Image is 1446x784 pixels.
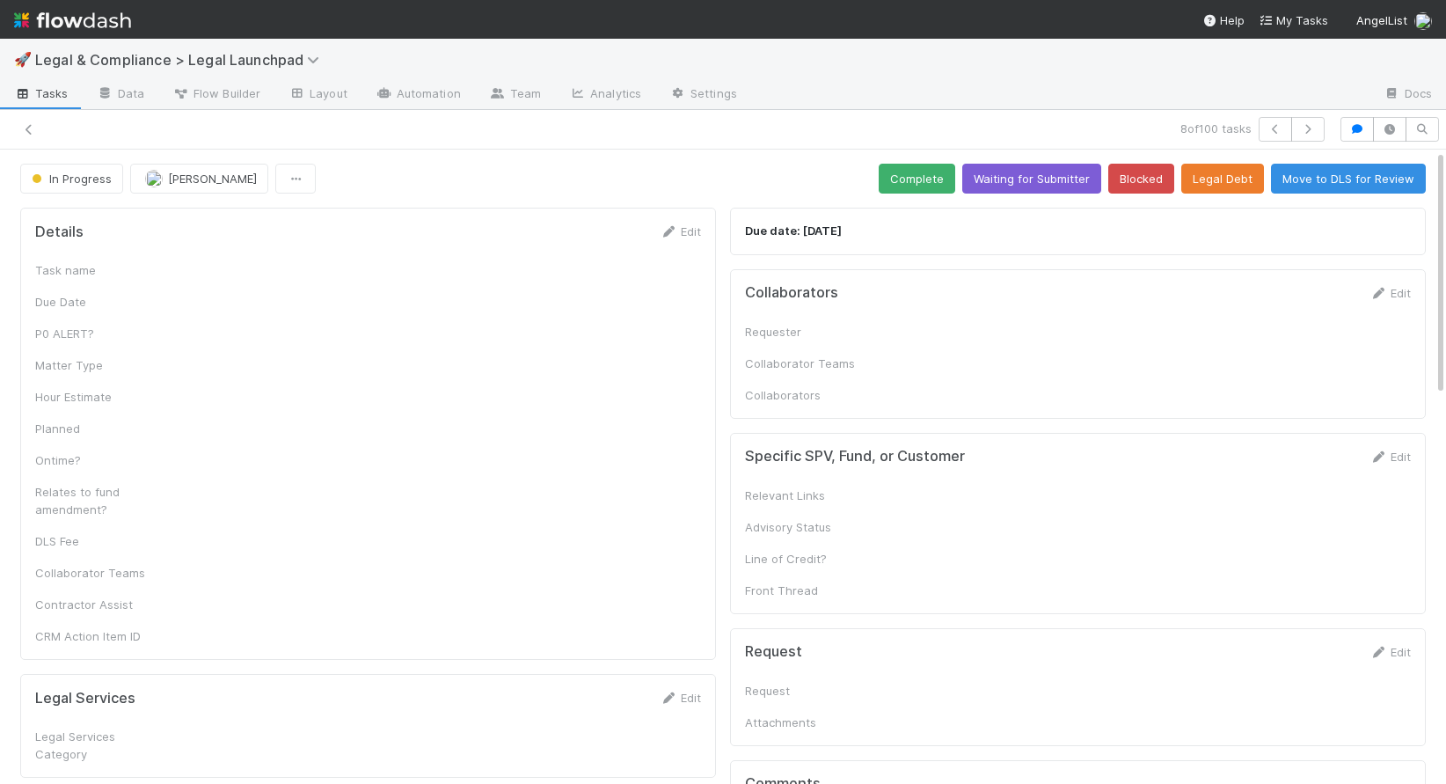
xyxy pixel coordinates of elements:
img: logo-inverted-e16ddd16eac7371096b0.svg [14,5,131,35]
div: Task name [35,261,167,279]
h5: Request [745,643,802,661]
span: In Progress [28,172,112,186]
button: Complete [879,164,955,194]
img: avatar_6811aa62-070e-4b0a-ab85-15874fb457a1.png [1414,12,1432,30]
div: Due Date [35,293,167,311]
span: [PERSON_NAME] [168,172,257,186]
div: Contractor Assist [35,596,167,613]
button: In Progress [20,164,123,194]
a: Analytics [555,81,655,109]
a: My Tasks [1259,11,1328,29]
span: My Tasks [1259,13,1328,27]
div: Legal Services Category [35,728,167,763]
div: CRM Action Item ID [35,627,167,645]
div: Relevant Links [745,487,877,504]
a: Edit [660,224,701,238]
a: Settings [655,81,751,109]
div: Matter Type [35,356,167,374]
span: Legal & Compliance > Legal Launchpad [35,51,328,69]
div: Request [745,682,877,700]
div: Front Thread [745,582,877,599]
div: Collaborators [745,386,877,404]
span: Tasks [14,84,69,102]
a: Docs [1369,81,1446,109]
a: Edit [1369,645,1411,659]
a: Edit [1369,286,1411,300]
a: Edit [660,691,701,705]
a: Layout [274,81,361,109]
a: Flow Builder [158,81,274,109]
button: Blocked [1108,164,1174,194]
span: AngelList [1356,13,1407,27]
div: Collaborator Teams [35,564,167,582]
div: Attachments [745,714,877,731]
a: Edit [1369,450,1411,464]
button: Legal Debt [1181,164,1264,194]
div: Hour Estimate [35,388,167,406]
h5: Details [35,223,84,241]
a: Automation [361,81,475,109]
strong: Due date: [DATE] [745,223,842,238]
div: Relates to fund amendment? [35,483,167,518]
div: P0 ALERT? [35,325,167,342]
span: Flow Builder [172,84,260,102]
a: Team [475,81,555,109]
span: 8 of 100 tasks [1180,120,1252,137]
button: Move to DLS for Review [1271,164,1426,194]
a: Data [83,81,158,109]
h5: Specific SPV, Fund, or Customer [745,448,965,465]
div: Help [1202,11,1245,29]
h5: Legal Services [35,690,135,707]
div: Planned [35,420,167,437]
div: DLS Fee [35,532,167,550]
div: Line of Credit? [745,550,877,568]
div: Collaborator Teams [745,355,877,372]
button: Waiting for Submitter [962,164,1101,194]
h5: Collaborators [745,284,838,302]
span: 🚀 [14,52,32,67]
div: Requester [745,323,877,341]
div: Advisory Status [745,518,877,536]
div: Ontime? [35,451,167,469]
img: avatar_b5be9b1b-4537-4870-b8e7-50cc2287641b.png [145,170,163,187]
button: [PERSON_NAME] [130,164,268,194]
